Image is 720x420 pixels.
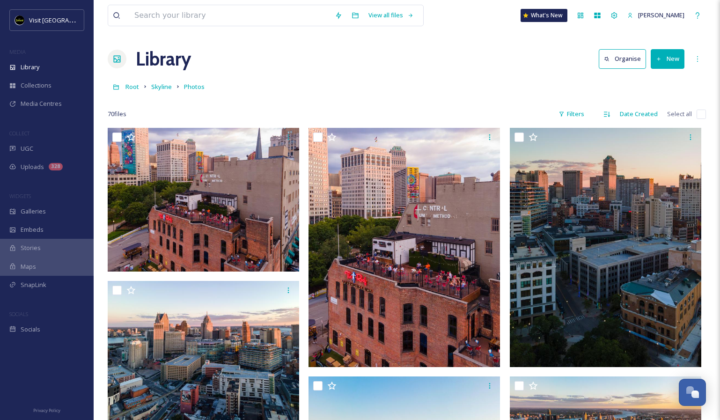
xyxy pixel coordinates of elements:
a: Photos [184,81,205,92]
span: Stories [21,243,41,252]
button: Open Chat [679,379,706,406]
div: Date Created [615,105,662,123]
span: Library [21,63,39,72]
span: Photos [184,82,205,91]
a: Privacy Policy [33,404,60,415]
a: Root [125,81,139,92]
span: Galleries [21,207,46,216]
button: Organise [599,49,646,68]
div: 328 [49,163,63,170]
span: Root [125,82,139,91]
span: SnapLink [21,280,46,289]
span: Select all [667,110,692,118]
span: Skyline [151,82,172,91]
a: Skyline [151,81,172,92]
span: [PERSON_NAME] [638,11,684,19]
a: Organise [599,49,651,68]
img: 418d204863dc376863aed818dd440b7ad46f7310d2addaf9fcfd483b42c15937.jpg [309,128,500,367]
div: Filters [554,105,589,123]
a: [PERSON_NAME] [623,6,689,24]
span: Media Centres [21,99,62,108]
a: What's New [521,9,567,22]
span: SOCIALS [9,310,28,317]
span: Maps [21,262,36,271]
img: VISIT%20DETROIT%20LOGO%20-%20BLACK%20BACKGROUND.png [15,15,24,25]
span: Privacy Policy [33,407,60,413]
span: MEDIA [9,48,26,55]
span: Socials [21,325,40,334]
span: COLLECT [9,130,29,137]
span: Collections [21,81,51,90]
img: d5ab2dcd8a14499b6af6e23f8173118875f7dca0a5b3016635620148e871fc53.jpg [510,128,701,367]
span: Uploads [21,162,44,171]
button: New [651,49,684,68]
span: Embeds [21,225,44,234]
img: 2788c1428e30d75257e4efaf95c8c9dec6703651958c6314eefd6af2a998b910.jpg [108,128,299,272]
span: Visit [GEOGRAPHIC_DATA] [29,15,102,24]
span: WIDGETS [9,192,31,199]
span: 70 file s [108,110,126,118]
a: Library [136,45,191,73]
input: Search your library [130,5,330,26]
span: UGC [21,144,33,153]
a: View all files [364,6,419,24]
